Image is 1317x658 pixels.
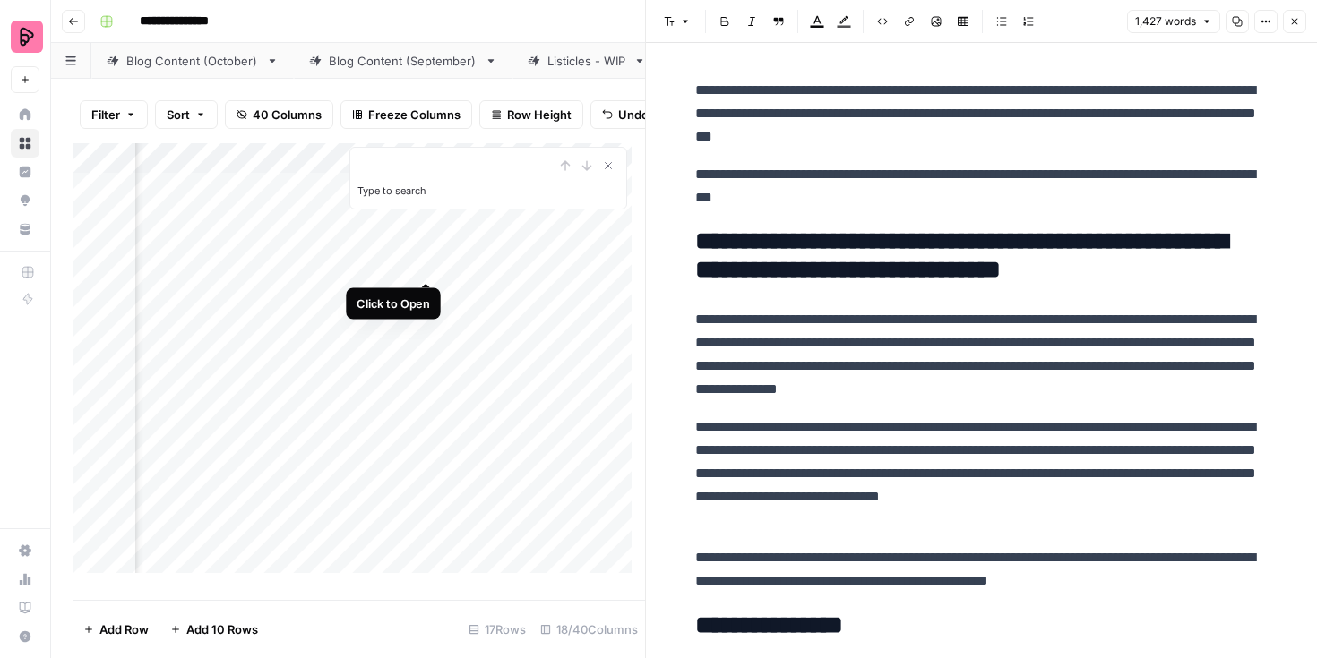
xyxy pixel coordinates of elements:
[91,43,294,79] a: Blog Content (October)
[11,622,39,651] button: Help + Support
[1135,13,1196,30] span: 1,427 words
[479,100,583,129] button: Row Height
[590,100,660,129] button: Undo
[11,158,39,186] a: Insights
[340,100,472,129] button: Freeze Columns
[598,155,619,176] button: Close Search
[368,106,461,124] span: Freeze Columns
[11,215,39,244] a: Your Data
[461,615,533,644] div: 17 Rows
[547,52,626,70] div: Listicles - WIP
[11,21,43,53] img: Preply Logo
[357,184,426,197] label: Type to search
[11,186,39,215] a: Opportunities
[225,100,333,129] button: 40 Columns
[507,106,572,124] span: Row Height
[11,594,39,622] a: Learning Hub
[126,52,259,70] div: Blog Content (October)
[533,615,645,644] div: 18/40 Columns
[329,52,478,70] div: Blog Content (September)
[167,106,190,124] span: Sort
[512,43,661,79] a: Listicles - WIP
[11,536,39,565] a: Settings
[186,620,258,638] span: Add 10 Rows
[253,106,322,124] span: 40 Columns
[99,620,149,638] span: Add Row
[294,43,512,79] a: Blog Content (September)
[155,100,218,129] button: Sort
[159,615,269,644] button: Add 10 Rows
[11,129,39,158] a: Browse
[80,100,148,129] button: Filter
[91,106,120,124] span: Filter
[11,100,39,129] a: Home
[618,106,649,124] span: Undo
[1127,10,1220,33] button: 1,427 words
[73,615,159,644] button: Add Row
[11,565,39,594] a: Usage
[11,14,39,59] button: Workspace: Preply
